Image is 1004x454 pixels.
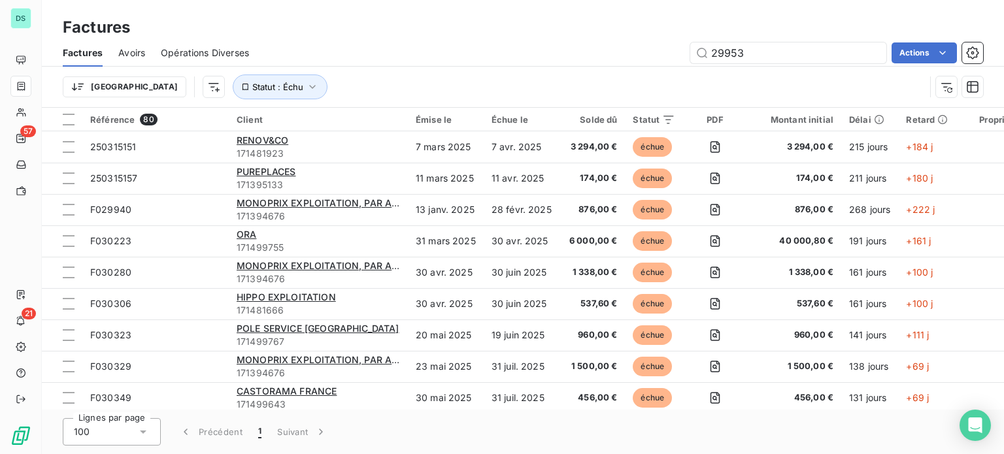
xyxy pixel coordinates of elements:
span: MONOPRIX EXPLOITATION, PAR ABREVIATION MPX [237,197,471,208]
td: 215 jours [841,131,898,163]
span: 40 000,80 € [755,235,833,248]
span: F030349 [90,392,131,403]
img: Logo LeanPay [10,425,31,446]
td: 28 févr. 2025 [484,194,560,225]
span: F030223 [90,235,131,246]
span: 1 500,00 € [567,360,618,373]
td: 7 avr. 2025 [484,131,560,163]
td: 161 jours [841,288,898,319]
span: échue [633,388,672,408]
td: 30 mai 2025 [408,382,484,413]
span: 1 [258,425,261,438]
td: 13 janv. 2025 [408,194,484,225]
span: +180 j [906,172,933,184]
td: 30 juin 2025 [484,257,560,288]
h3: Factures [63,16,130,39]
div: Open Intercom Messenger [960,410,991,441]
div: Délai [849,114,890,125]
td: 7 mars 2025 [408,131,484,163]
span: MONOPRIX EXPLOITATION, PAR ABREVIATION MPX [237,260,471,271]
span: échue [633,137,672,157]
span: 456,00 € [567,391,618,404]
span: 171481666 [237,304,400,317]
span: POLE SERVICE [GEOGRAPHIC_DATA] [237,323,399,334]
div: Statut [633,114,675,125]
td: 31 juil. 2025 [484,351,560,382]
span: 250315151 [90,141,136,152]
span: 174,00 € [755,172,833,185]
span: 171499767 [237,335,400,348]
span: 876,00 € [567,203,618,216]
span: 537,60 € [567,297,618,310]
span: Factures [63,46,103,59]
td: 131 jours [841,382,898,413]
span: F030323 [90,329,131,340]
span: 3 294,00 € [567,140,618,154]
span: +111 j [906,329,929,340]
td: 211 jours [841,163,898,194]
div: DS [10,8,31,29]
div: Échue le [492,114,552,125]
span: 6 000,00 € [567,235,618,248]
input: Rechercher [690,42,886,63]
button: 1 [250,418,269,446]
span: F030329 [90,361,131,372]
span: 174,00 € [567,172,618,185]
span: 171394676 [237,272,400,285]
span: +69 j [906,361,929,372]
span: 171395133 [237,178,400,191]
span: ORA [237,229,256,240]
span: F030280 [90,267,131,278]
td: 23 mai 2025 [408,351,484,382]
span: HIPPO EXPLOITATION [237,291,336,302]
td: 30 avr. 2025 [484,225,560,257]
span: Avoirs [118,46,145,59]
div: Émise le [416,114,476,125]
span: F029940 [90,204,131,215]
span: Opérations Diverses [161,46,249,59]
span: 250315157 [90,172,137,184]
span: F030306 [90,298,131,309]
span: 3 294,00 € [755,140,833,154]
span: Statut : Échu [252,82,303,92]
div: Montant initial [755,114,833,125]
td: 138 jours [841,351,898,382]
span: 171481923 [237,147,400,160]
span: CASTORAMA FRANCE [237,385,337,397]
span: +100 j [906,298,933,309]
button: Statut : Échu [233,74,327,99]
span: échue [633,200,672,219]
span: 1 500,00 € [755,360,833,373]
span: 171394676 [237,366,400,380]
button: Actions [892,42,957,63]
span: 171499755 [237,241,400,254]
span: MONOPRIX EXPLOITATION, PAR ABREVIATION MPX [237,354,471,365]
span: 57 [20,125,36,137]
span: 456,00 € [755,391,833,404]
span: PUREPLACES [237,166,296,177]
span: échue [633,357,672,376]
span: +100 j [906,267,933,278]
span: 80 [140,114,157,125]
div: Solde dû [567,114,618,125]
span: 1 338,00 € [755,266,833,279]
td: 19 juin 2025 [484,319,560,351]
span: 171394676 [237,210,400,223]
span: échue [633,325,672,345]
span: 21 [22,308,36,319]
button: Suivant [269,418,335,446]
td: 141 jours [841,319,898,351]
span: échue [633,169,672,188]
span: 537,60 € [755,297,833,310]
span: 171499643 [237,398,400,411]
span: 960,00 € [567,329,618,342]
td: 31 juil. 2025 [484,382,560,413]
div: Client [237,114,400,125]
span: Référence [90,114,135,125]
span: +222 j [906,204,935,215]
span: 876,00 € [755,203,833,216]
span: échue [633,294,672,314]
span: +184 j [906,141,933,152]
td: 31 mars 2025 [408,225,484,257]
span: +161 j [906,235,931,246]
